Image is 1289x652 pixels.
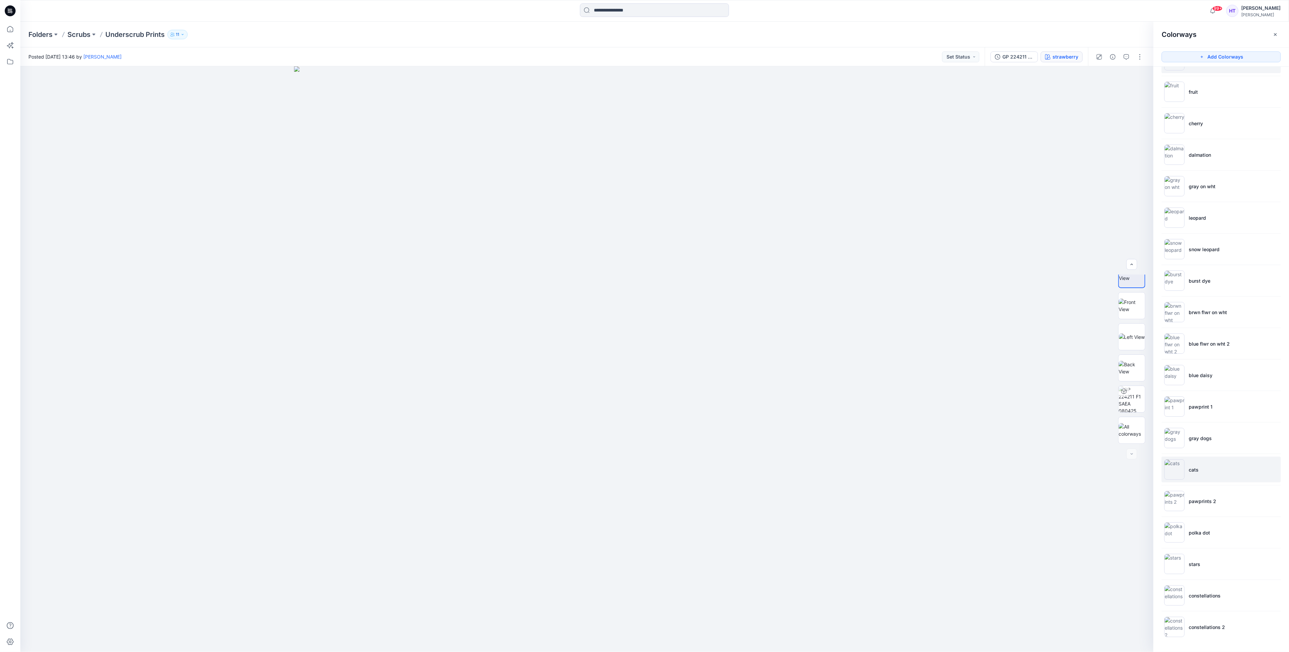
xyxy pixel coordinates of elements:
p: constellations [1189,592,1221,599]
img: constellations 2 [1164,617,1185,637]
img: eyJhbGciOiJIUzI1NiIsImtpZCI6IjAiLCJzbHQiOiJzZXMiLCJ0eXAiOiJKV1QifQ.eyJkYXRhIjp7InR5cGUiOiJzdG9yYW... [294,66,880,652]
img: All colorways [1119,423,1145,437]
img: blue flwr on wht 2 [1164,333,1185,354]
p: 11 [176,31,179,38]
span: 99+ [1212,6,1223,11]
button: GP 224211 F1 SAEA 080425 [991,51,1038,62]
a: Folders [28,30,53,39]
p: constellations 2 [1189,624,1225,631]
p: gray on wht [1189,183,1215,190]
img: Quarter View [1119,267,1145,282]
button: strawberry [1041,51,1083,62]
a: Scrubs [67,30,90,39]
button: 11 [167,30,188,39]
p: leopard [1189,214,1206,221]
p: blue flwr on wht 2 [1189,340,1230,347]
p: gray dogs [1189,435,1212,442]
img: cherry [1164,113,1185,133]
img: gray dogs [1164,428,1185,448]
div: GP 224211 F1 SAEA 080425 [1002,53,1034,61]
img: Back View [1119,361,1145,375]
p: polka dot [1189,529,1210,536]
img: snow leopard [1164,239,1185,259]
img: pawprints 2 [1164,491,1185,511]
img: Left View [1119,333,1145,341]
img: pawprint 1 [1164,396,1185,417]
img: gray on wht [1164,176,1185,196]
p: burst dye [1189,277,1210,284]
p: dalmation [1189,151,1211,158]
a: [PERSON_NAME] [83,54,122,60]
img: brwn flwr on wht [1164,302,1185,322]
img: burst dye [1164,270,1185,291]
p: cats [1189,466,1199,473]
h2: Colorways [1162,30,1197,39]
div: strawberry [1053,53,1078,61]
p: pawprint 1 [1189,403,1212,410]
img: Front View [1119,299,1145,313]
p: fruit [1189,88,1198,95]
img: GP 224211 F1 SAEA 080425 strawberry [1119,386,1145,412]
p: snow leopard [1189,246,1220,253]
img: fruit [1164,82,1185,102]
p: Underscrub Prints [105,30,165,39]
span: Posted [DATE] 13:46 by [28,53,122,60]
button: Details [1107,51,1118,62]
img: polka dot [1164,522,1185,543]
button: Add Colorways [1162,51,1281,62]
img: cats [1164,459,1185,480]
p: brwn flwr on wht [1189,309,1227,316]
div: HT [1226,5,1239,17]
img: constellations [1164,585,1185,606]
p: pawprints 2 [1189,498,1216,505]
div: [PERSON_NAME] [1241,12,1281,17]
img: stars [1164,554,1185,574]
img: dalmation [1164,145,1185,165]
p: stars [1189,561,1200,568]
img: leopard [1164,208,1185,228]
div: [PERSON_NAME] [1241,4,1281,12]
img: blue daisy [1164,365,1185,385]
p: blue daisy [1189,372,1212,379]
p: cherry [1189,120,1203,127]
